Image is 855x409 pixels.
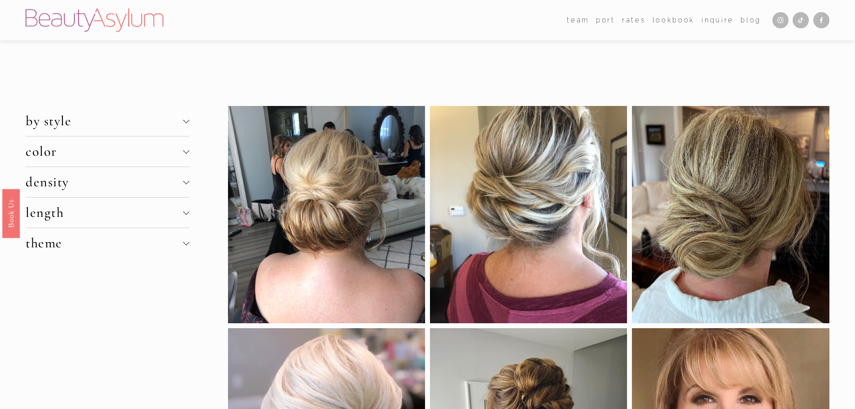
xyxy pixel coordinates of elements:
span: team [567,14,589,26]
button: by style [26,106,189,136]
a: port [596,13,615,26]
button: length [26,198,189,228]
span: theme [26,235,183,251]
span: length [26,204,183,221]
a: Blog [741,13,761,26]
a: Book Us [2,189,20,237]
img: Beauty Asylum | Bridal Hair &amp; Makeup Charlotte &amp; Atlanta [26,9,163,32]
a: Inquire [702,13,734,26]
a: Lookbook [653,13,695,26]
span: by style [26,113,183,129]
a: TikTok [793,12,809,28]
span: color [26,143,183,160]
a: folder dropdown [567,13,589,26]
a: Instagram [772,12,789,28]
a: Facebook [813,12,829,28]
span: density [26,174,183,190]
a: Rates [622,13,645,26]
button: color [26,136,189,167]
button: density [26,167,189,197]
button: theme [26,228,189,258]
